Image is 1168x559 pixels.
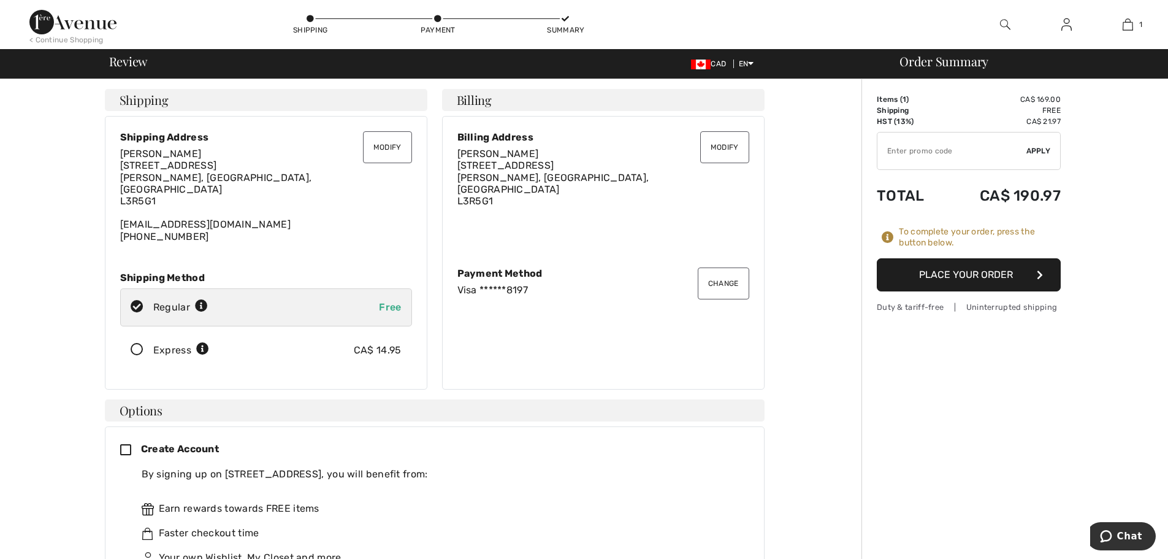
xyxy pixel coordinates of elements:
span: 1 [1139,19,1142,30]
td: Free [945,105,1061,116]
a: 1 [1097,17,1158,32]
div: Shipping Address [120,131,412,143]
span: [PERSON_NAME] [120,148,202,160]
span: [STREET_ADDRESS] [PERSON_NAME], [GEOGRAPHIC_DATA], [GEOGRAPHIC_DATA] L3R5G1 [120,160,312,207]
img: My Bag [1123,17,1133,32]
span: 1 [903,95,906,104]
img: 1ère Avenue [29,10,116,34]
div: To complete your order, press the button below. [899,226,1061,249]
span: Free [379,301,401,313]
iframe: Opens a widget where you can chat to one of our agents [1090,522,1156,553]
div: Shipping Method [120,272,412,283]
h4: Options [105,399,765,422]
img: faster.svg [142,528,154,540]
div: Regular [153,300,208,315]
td: HST (13%) [877,116,945,127]
button: Place Your Order [877,258,1061,291]
td: Items ( ) [877,94,945,105]
td: Shipping [877,105,945,116]
img: rewards.svg [142,503,154,515]
div: Express [153,343,209,358]
input: Promo code [877,133,1026,169]
button: Modify [363,131,412,163]
span: CAD [691,60,731,68]
img: search the website [1000,17,1010,32]
span: Review [109,55,148,67]
div: Shipping [292,25,329,36]
span: Create Account [141,443,219,455]
div: By signing up on [STREET_ADDRESS], you will benefit from: [142,467,739,482]
div: Summary [547,25,584,36]
span: Apply [1026,145,1051,156]
span: [PERSON_NAME] [457,148,539,160]
div: Payment Method [457,268,749,279]
div: Order Summary [885,55,1161,67]
span: Shipping [120,94,169,106]
span: [STREET_ADDRESS] [PERSON_NAME], [GEOGRAPHIC_DATA], [GEOGRAPHIC_DATA] L3R5G1 [457,160,649,207]
td: CA$ 169.00 [945,94,1061,105]
span: Billing [457,94,492,106]
div: Duty & tariff-free | Uninterrupted shipping [877,301,1061,313]
div: CA$ 14.95 [354,343,402,358]
div: < Continue Shopping [29,34,104,45]
button: Modify [700,131,749,163]
button: Change [698,268,749,299]
div: Payment [419,25,456,36]
td: Total [877,175,945,217]
img: My Info [1061,17,1072,32]
img: Canadian Dollar [691,60,711,69]
div: Faster checkout time [142,526,739,541]
td: CA$ 21.97 [945,116,1061,127]
div: Earn rewards towards FREE items [142,501,739,516]
td: CA$ 190.97 [945,175,1061,217]
div: [EMAIL_ADDRESS][DOMAIN_NAME] [PHONE_NUMBER] [120,148,412,242]
span: EN [739,60,754,68]
a: Sign In [1052,17,1082,33]
div: Billing Address [457,131,749,143]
